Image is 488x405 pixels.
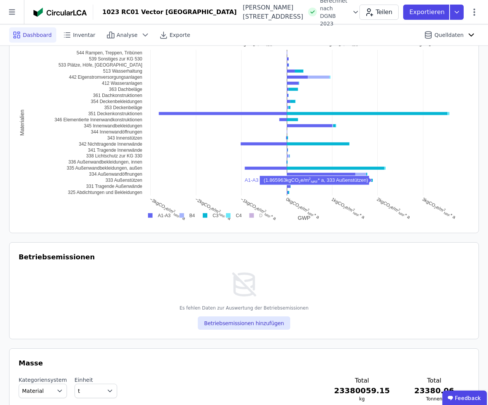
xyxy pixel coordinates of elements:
[334,396,390,402] h3: kg
[23,31,52,39] span: Dashboard
[198,316,290,330] button: Betriebsemissionen hinzufügen
[75,384,117,398] button: t
[19,358,469,368] h3: Masse
[19,252,95,262] h3: Betriebsemissionen
[414,396,454,402] h3: Tonnen
[33,8,87,17] img: Concular
[78,387,80,395] span: t
[434,31,464,39] span: Quelldaten
[409,8,446,17] p: Exportieren
[19,384,67,398] button: Material
[102,8,237,17] div: 1023 RC01 Vector [GEOGRAPHIC_DATA]
[170,31,190,39] span: Exporte
[117,31,138,39] span: Analyse
[75,376,117,384] label: Einheit
[414,385,454,396] h3: 23380.06
[230,270,259,299] img: empty-state
[19,376,67,384] label: Kategoriensystem
[359,5,399,20] button: Teilen
[237,3,304,21] div: [PERSON_NAME][STREET_ADDRESS]
[22,387,44,395] span: Material
[334,376,390,385] h3: Total
[73,31,95,39] span: Inventar
[180,305,308,311] div: Es fehlen Daten zur Auswertung der Betriebsemissionen
[334,385,390,396] h3: 23380059.15
[414,376,454,385] h3: Total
